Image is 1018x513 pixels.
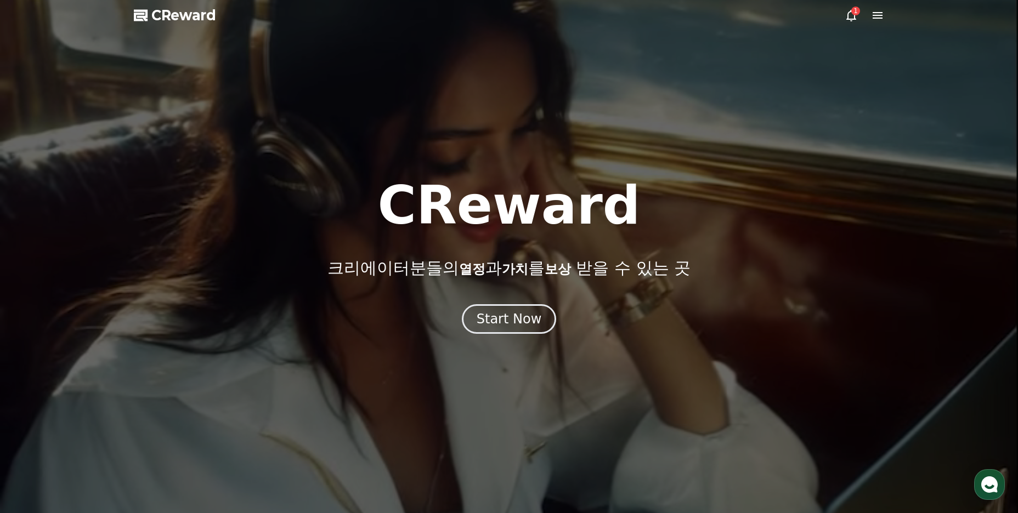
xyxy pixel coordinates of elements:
[100,364,114,373] span: 대화
[459,261,485,277] span: 열정
[462,304,557,334] button: Start Now
[377,179,640,232] h1: CReward
[151,7,216,24] span: CReward
[502,261,528,277] span: 가치
[142,347,211,375] a: 설정
[327,258,691,278] p: 크리에이터분들의 과 를 받을 수 있는 곳
[3,347,72,375] a: 홈
[845,9,858,22] a: 1
[477,310,542,328] div: Start Now
[72,347,142,375] a: 대화
[134,7,216,24] a: CReward
[851,7,860,15] div: 1
[545,261,571,277] span: 보상
[169,364,183,373] span: 설정
[35,364,41,373] span: 홈
[462,315,557,326] a: Start Now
